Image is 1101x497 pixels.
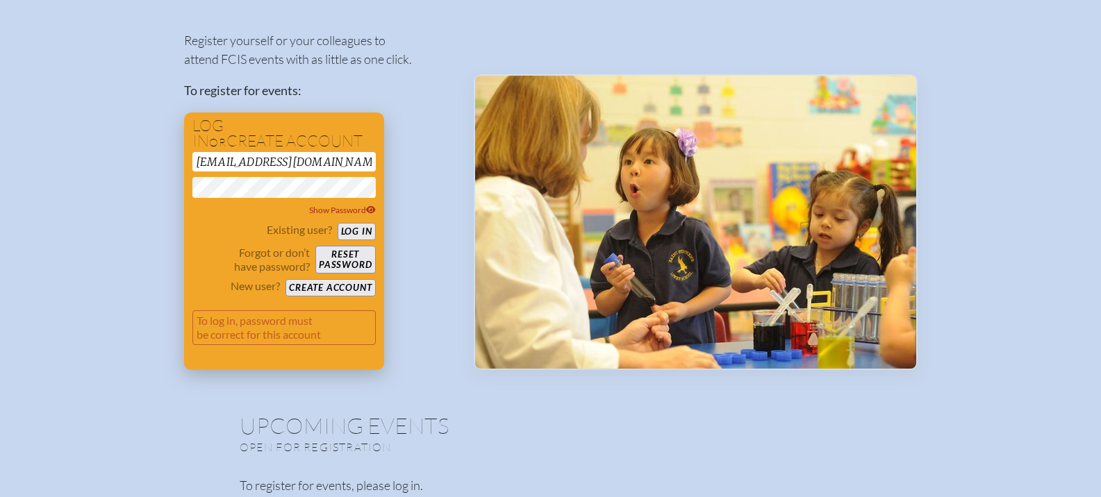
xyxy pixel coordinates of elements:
[240,476,862,495] p: To register for events, please log in.
[192,310,376,345] p: To log in, password must be correct for this account
[192,246,311,273] p: Forgot or don’t have password?
[309,205,376,215] span: Show Password
[209,135,226,149] span: or
[338,223,376,240] button: Log in
[192,118,376,149] h1: Log in create account
[240,440,606,454] p: Open for registration
[285,279,375,296] button: Create account
[315,246,375,273] button: Resetpassword
[184,31,452,69] p: Register yourself or your colleagues to attend FCIS events with as little as one click.
[267,223,332,237] p: Existing user?
[231,279,280,293] p: New user?
[184,81,452,100] p: To register for events:
[475,76,916,369] img: Events
[192,152,376,171] input: Email
[240,414,862,437] h1: Upcoming Events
